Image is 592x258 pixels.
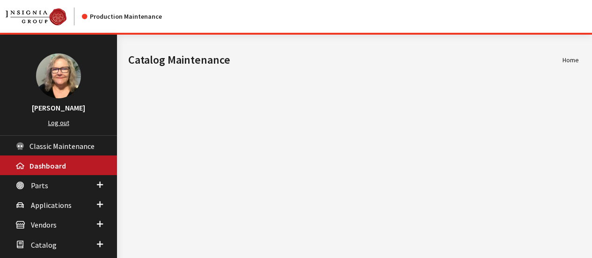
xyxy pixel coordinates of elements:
span: Catalog [31,240,57,250]
a: Insignia Group logo [6,7,82,25]
div: Production Maintenance [82,12,162,22]
h3: [PERSON_NAME] [9,102,108,113]
h1: Catalog Maintenance [128,52,563,68]
span: Parts [31,181,48,190]
span: Applications [31,200,72,210]
a: Log out [48,118,69,127]
img: Catalog Maintenance [6,8,66,25]
span: Classic Maintenance [29,141,95,151]
span: Vendors [31,221,57,230]
li: Home [563,55,579,65]
img: Susan Dakes [36,53,81,98]
span: Dashboard [29,161,66,170]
